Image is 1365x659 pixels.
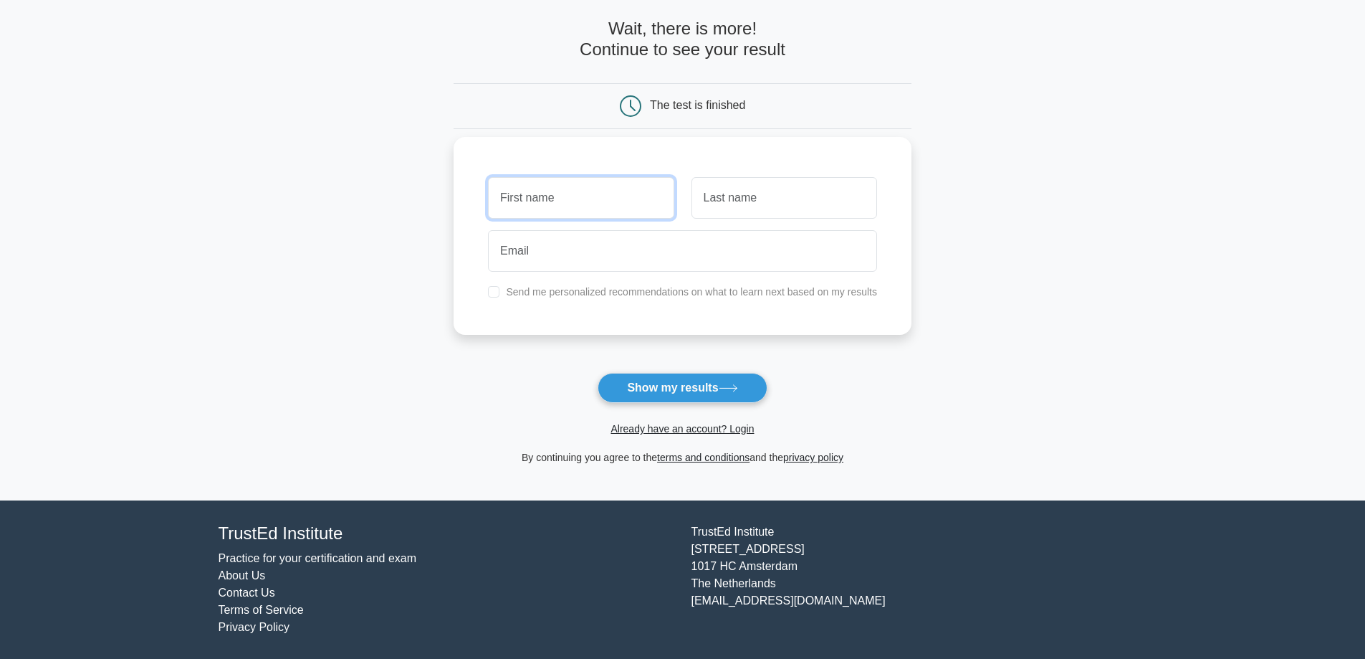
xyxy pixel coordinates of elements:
a: Practice for your certification and exam [219,552,417,564]
a: Terms of Service [219,604,304,616]
a: Contact Us [219,587,275,599]
a: terms and conditions [657,452,749,463]
input: Last name [691,177,877,219]
input: First name [488,177,674,219]
div: The test is finished [650,99,745,111]
div: By continuing you agree to the and the [445,449,920,466]
a: Already have an account? Login [610,423,754,435]
label: Send me personalized recommendations on what to learn next based on my results [506,286,877,298]
a: privacy policy [783,452,843,463]
a: Privacy Policy [219,621,290,633]
input: Email [488,230,877,272]
h4: Wait, there is more! Continue to see your result [454,19,911,60]
h4: TrustEd Institute [219,523,674,544]
div: TrustEd Institute [STREET_ADDRESS] 1017 HC Amsterdam The Netherlands [EMAIL_ADDRESS][DOMAIN_NAME] [683,523,1156,636]
button: Show my results [598,373,767,403]
a: About Us [219,569,266,582]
